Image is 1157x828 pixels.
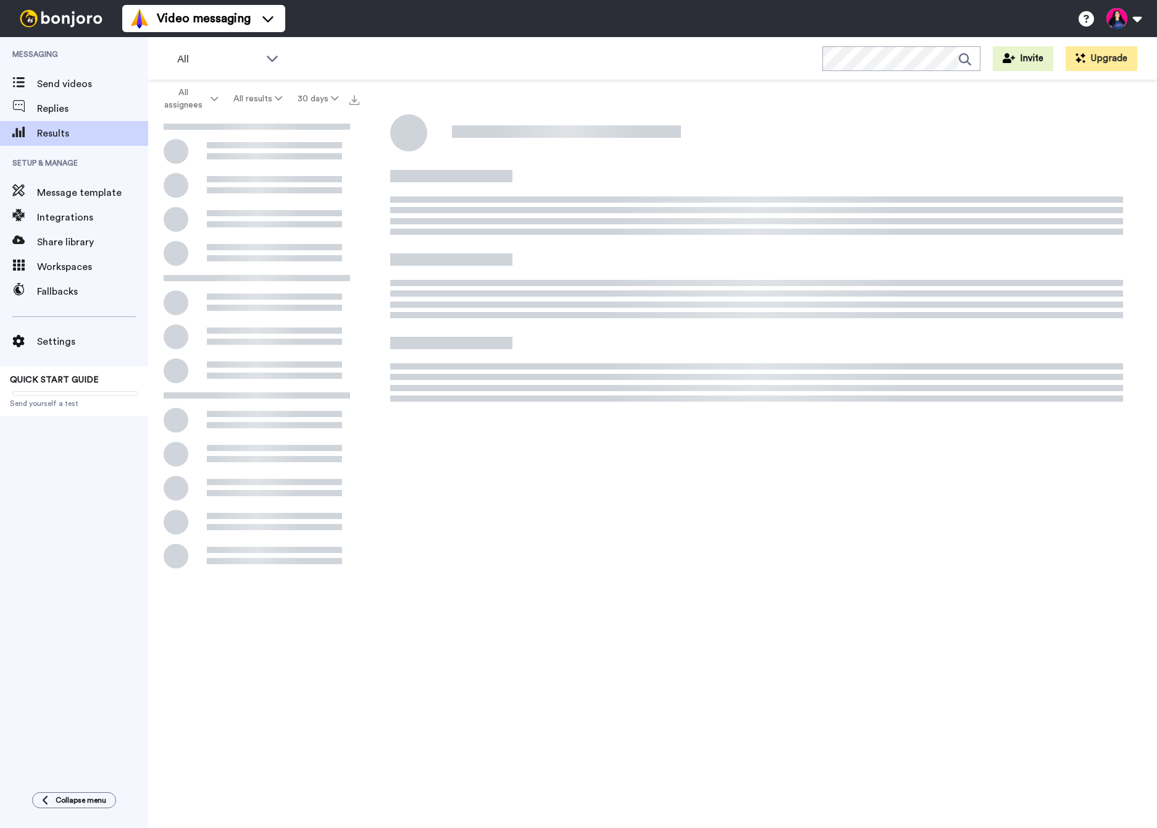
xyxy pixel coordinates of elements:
[130,9,149,28] img: vm-color.svg
[37,210,148,225] span: Integrations
[37,334,148,349] span: Settings
[37,185,148,200] span: Message template
[56,795,106,805] span: Collapse menu
[37,260,148,274] span: Workspaces
[1066,46,1137,71] button: Upgrade
[37,126,148,141] span: Results
[349,95,359,105] img: export.svg
[32,792,116,808] button: Collapse menu
[10,399,138,408] span: Send yourself a test
[157,10,251,27] span: Video messaging
[177,52,260,67] span: All
[37,235,148,250] span: Share library
[158,87,208,111] span: All assignees
[346,90,363,108] button: Export all results that match these filters now.
[37,284,148,299] span: Fallbacks
[993,46,1053,71] button: Invite
[151,82,226,116] button: All assignees
[290,88,346,110] button: 30 days
[15,10,107,27] img: bj-logo-header-white.svg
[37,101,148,116] span: Replies
[10,376,99,384] span: QUICK START GUIDE
[226,88,290,110] button: All results
[37,77,148,91] span: Send videos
